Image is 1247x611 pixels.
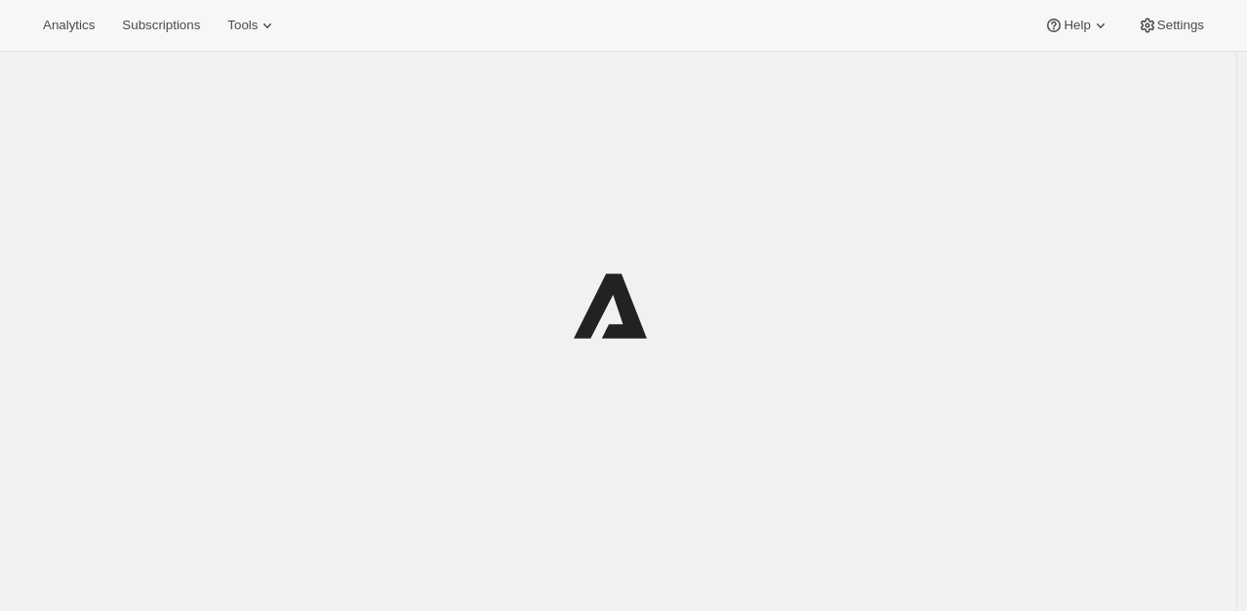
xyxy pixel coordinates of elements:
span: Help [1064,18,1090,33]
span: Analytics [43,18,95,33]
button: Settings [1126,12,1216,39]
button: Analytics [31,12,106,39]
button: Subscriptions [110,12,212,39]
button: Tools [216,12,289,39]
span: Settings [1157,18,1204,33]
button: Help [1032,12,1121,39]
span: Tools [227,18,258,33]
span: Subscriptions [122,18,200,33]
